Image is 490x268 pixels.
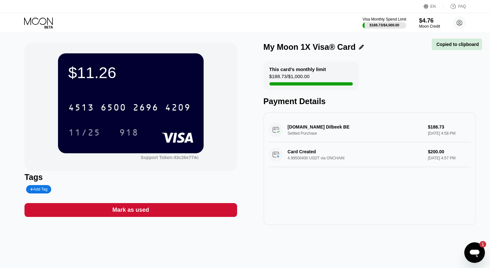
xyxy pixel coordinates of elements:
div: $188.73 / $1,000.00 [269,74,310,82]
div: Tags [24,173,237,182]
div: 918 [114,124,143,140]
div: 4209 [165,103,191,113]
div: Copied to clipboard [435,42,479,47]
div: 4513 [68,103,94,113]
div: This card’s monthly limit [269,67,326,72]
div: $11.26 [68,64,193,82]
div: Mark as used [112,206,149,214]
iframe: Okunmamış mesaj sayısı [473,241,486,247]
div: 11/25 [63,124,105,140]
div: Add Tag [30,187,47,192]
div: 2696 [133,103,159,113]
div: $188.73 / $4,000.00 [370,23,399,27]
div: Visa Monthly Spend Limit [362,17,406,22]
iframe: Mesajlaşma penceresini başlatma düğmesi, 1 okunmamış mesaj [464,242,485,263]
div: 4513650026964209 [64,99,195,115]
div: $4.76Moon Credit [419,17,440,29]
div: FAQ [458,4,466,9]
div: Moon Credit [419,24,440,29]
div: 6500 [101,103,126,113]
div: $4.76 [419,17,440,24]
div: EN [424,3,443,10]
div: Visa Monthly Spend Limit$188.73/$4,000.00 [362,17,406,29]
div: Support Token: 43c26e774c [140,155,198,160]
div: EN [430,4,436,9]
div: Payment Details [264,97,476,106]
div: Mark as used [24,203,237,217]
div: 11/25 [68,128,101,138]
div: My Moon 1X Visa® Card [264,42,356,52]
div: 918 [119,128,139,138]
div: Support Token:43c26e774c [140,155,198,160]
div: FAQ [443,3,466,10]
div: Add Tag [26,185,51,193]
